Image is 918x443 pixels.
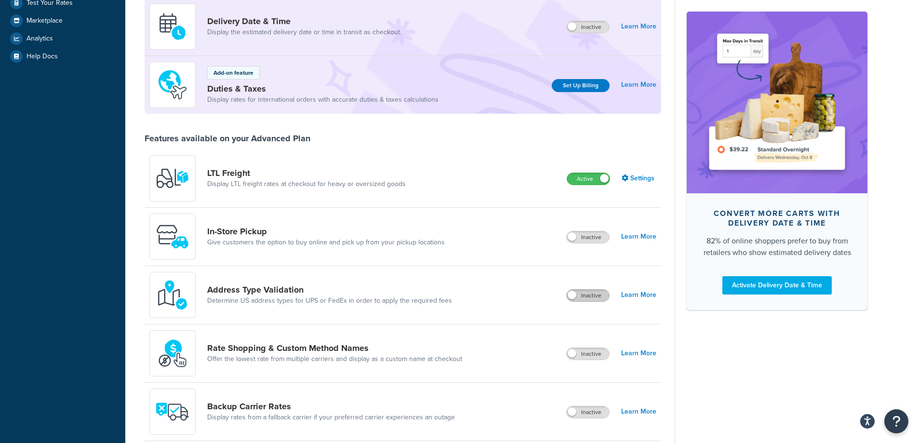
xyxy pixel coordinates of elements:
[621,347,656,360] a: Learn More
[207,27,401,37] a: Display the estimated delivery date or time in transit as checkout.
[156,278,189,312] img: kIG8fy0lQAAAABJRU5ErkJggg==
[7,30,118,47] a: Analytics
[621,230,656,243] a: Learn More
[567,290,609,301] label: Inactive
[552,79,610,92] a: Set Up Billing
[207,16,401,27] a: Delivery Date & Time
[213,68,253,77] p: Add-on feature
[622,172,656,185] a: Settings
[207,343,462,353] a: Rate Shopping & Custom Method Names
[156,395,189,429] img: icon-duo-feat-backup-carrier-4420b188.png
[207,226,445,237] a: In-Store Pickup
[27,17,63,25] span: Marketplace
[702,208,852,228] div: Convert more carts with delivery date & time
[156,161,189,195] img: y79ZsPf0fXUFUhFXDzUgf+ktZg5F2+ohG75+v3d2s1D9TjoU8PiyCIluIjV41seZevKCRuEjTPPOKHJsQcmKCXGdfprl3L4q7...
[701,26,853,178] img: feature-image-ddt-36eae7f7280da8017bfb280eaccd9c446f90b1fe08728e4019434db127062ab4.png
[7,12,118,29] a: Marketplace
[156,336,189,370] img: icon-duo-feat-rate-shopping-ecdd8bed.png
[567,173,610,185] label: Active
[207,238,445,247] a: Give customers the option to buy online and pick up from your pickup locations
[156,10,189,43] img: gfkeb5ejjkALwAAAABJRU5ErkJggg==
[567,406,609,418] label: Inactive
[156,68,189,102] img: icon-duo-feat-landed-cost-7136b061.png
[207,413,455,422] a: Display rates from a fallback carrier if your preferred carrier experiences an outage
[207,179,406,189] a: Display LTL freight rates at checkout for heavy or oversized goods
[621,405,656,418] a: Learn More
[27,35,53,43] span: Analytics
[621,288,656,302] a: Learn More
[156,220,189,254] img: wfgcfpwTIucLEAAAAASUVORK5CYII=
[7,48,118,65] a: Help Docs
[145,133,310,144] div: Features available on your Advanced Plan
[621,20,656,33] a: Learn More
[702,235,852,258] div: 82% of online shoppers prefer to buy from retailers who show estimated delivery dates
[567,348,609,360] label: Inactive
[884,409,908,433] button: Open Resource Center
[567,231,609,243] label: Inactive
[27,53,58,61] span: Help Docs
[207,401,455,412] a: Backup Carrier Rates
[207,354,462,364] a: Offer the lowest rate from multiple carriers and display as a custom name at checkout
[722,276,832,294] a: Activate Delivery Date & Time
[207,83,439,94] a: Duties & Taxes
[207,284,452,295] a: Address Type Validation
[567,21,609,33] label: Inactive
[207,95,439,105] a: Display rates for international orders with accurate duties & taxes calculations
[207,168,406,178] a: LTL Freight
[207,296,452,306] a: Determine US address types for UPS or FedEx in order to apply the required fees
[621,78,656,92] a: Learn More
